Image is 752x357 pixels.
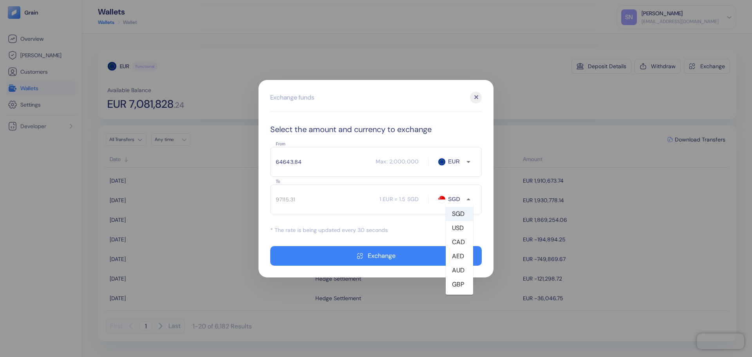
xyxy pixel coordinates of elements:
div: * The rate is being updated every 30 seconds [270,226,482,234]
label: To [276,179,280,185]
li: AED [446,249,473,263]
div: Exchange [368,253,396,259]
div: Max: 2,000,000 [376,158,419,165]
iframe: Chatra live chat [697,333,744,349]
div: ✕ [470,92,482,103]
div: 1 EUR = 1.5 SGD [380,195,419,203]
div: Exchange funds [270,93,314,102]
div: Select the amount and currency to exchange [270,123,482,135]
li: AUD [446,263,473,277]
li: CAD [446,235,473,249]
li: SGD [446,207,473,221]
label: From [276,141,286,147]
li: GBP [446,277,473,292]
li: USD [446,221,473,235]
button: Exchange [270,246,482,266]
button: Open [463,156,474,167]
button: Close [463,194,474,205]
